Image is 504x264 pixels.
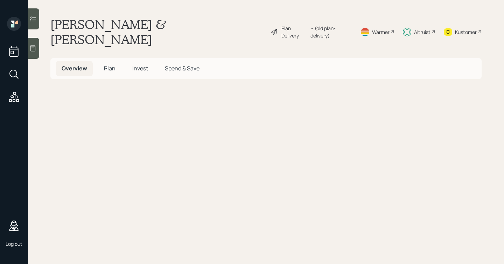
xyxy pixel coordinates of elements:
[50,17,265,47] h1: [PERSON_NAME] & [PERSON_NAME]
[455,28,477,36] div: Kustomer
[165,64,199,72] span: Spend & Save
[310,25,352,39] div: • (old plan-delivery)
[372,28,390,36] div: Warmer
[132,64,148,72] span: Invest
[281,25,307,39] div: Plan Delivery
[62,64,87,72] span: Overview
[6,241,22,247] div: Log out
[414,28,430,36] div: Altruist
[104,64,115,72] span: Plan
